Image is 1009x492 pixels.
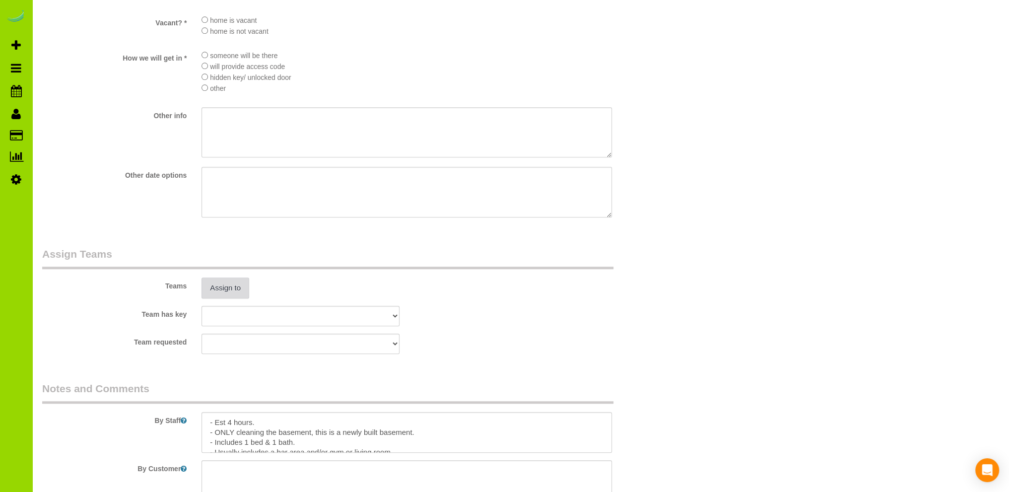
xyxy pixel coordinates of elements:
span: someone will be there [210,52,277,60]
button: Assign to [202,278,249,298]
label: Team has key [35,306,194,319]
span: other [210,84,226,92]
label: By Staff [35,412,194,425]
legend: Notes and Comments [42,381,613,404]
span: home is vacant [210,16,257,24]
label: Teams [35,278,194,291]
label: Other info [35,107,194,121]
label: By Customer [35,460,194,474]
label: Vacant? * [35,14,194,28]
span: home is not vacant [210,27,269,35]
legend: Assign Teams [42,247,613,269]
label: Team requested [35,334,194,347]
img: Automaid Logo [6,10,26,24]
span: will provide access code [210,63,285,70]
div: Open Intercom Messenger [975,458,999,482]
label: How we will get in * [35,50,194,63]
span: hidden key/ unlocked door [210,73,291,81]
label: Other date options [35,167,194,180]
